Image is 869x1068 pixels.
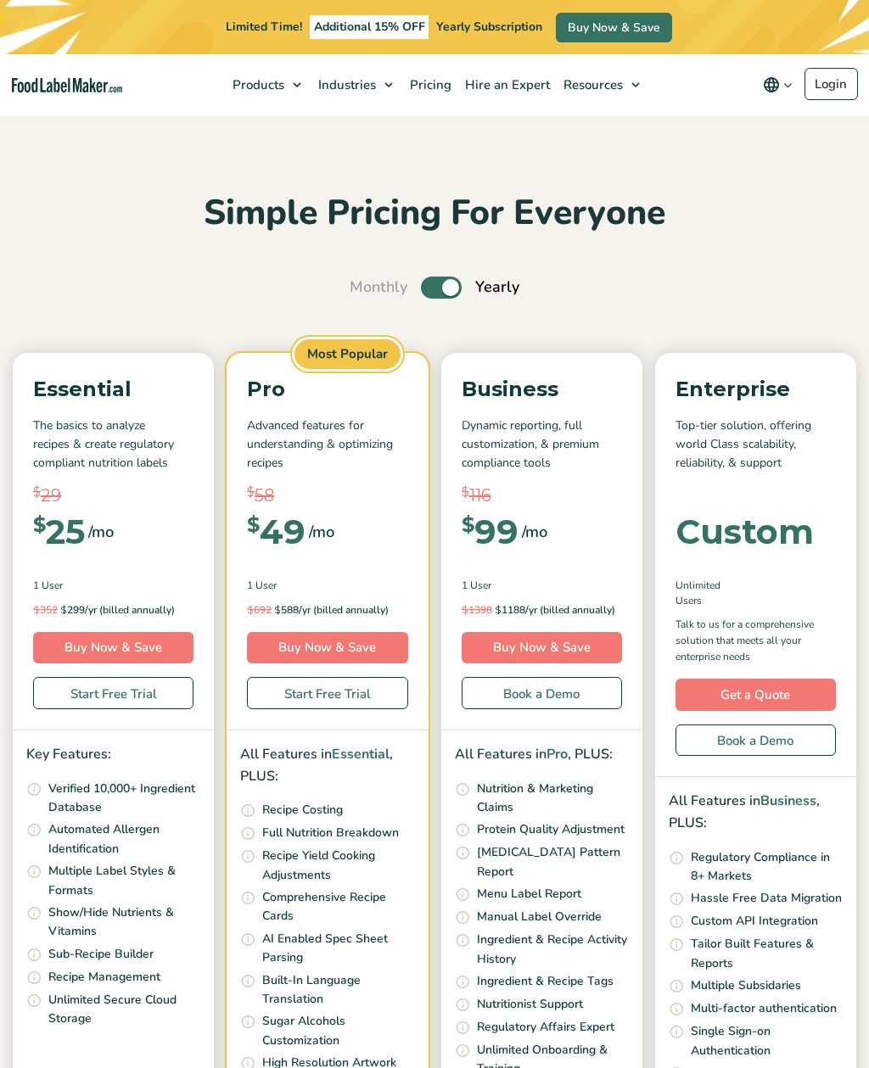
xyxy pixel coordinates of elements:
[676,724,836,757] a: Book a Demo
[469,483,491,508] span: 116
[669,791,843,834] p: All Features in , PLUS:
[462,515,519,549] div: 99
[309,520,334,544] span: /mo
[691,935,843,973] p: Tailor Built Features & Reports
[676,617,836,666] p: Talk to us for a comprehensive solution that meets all your enterprise needs
[13,190,856,235] h2: Simple Pricing For Everyone
[247,373,407,405] p: Pro
[262,930,414,968] p: AI Enabled Spec Sheet Parsing
[477,908,602,926] p: Manual Label Override
[33,632,193,664] a: Buy Now & Save
[462,515,474,535] span: $
[477,1018,614,1037] p: Regulatory Affairs Expert
[313,76,378,93] span: Industries
[88,520,114,544] span: /mo
[33,515,85,549] div: 25
[48,820,200,858] p: Automated Allergen Identification
[455,744,629,766] p: All Features in , PLUS:
[224,54,310,115] a: Products
[33,601,193,618] p: 299/yr (billed annually)
[495,603,502,616] span: $
[691,848,843,886] p: Regulatory Compliance in 8+ Markets
[558,76,625,93] span: Resources
[247,483,255,502] span: $
[33,373,193,405] p: Essential
[477,820,625,839] p: Protein Quality Adjustment
[292,337,403,372] span: Most Popular
[691,889,842,908] p: Hassle Free Data Migration
[262,801,343,819] p: Recipe Costing
[48,862,200,900] p: Multiple Label Styles & Formats
[457,54,555,115] a: Hire an Expert
[247,515,260,535] span: $
[247,632,407,664] a: Buy Now & Save
[676,417,836,473] p: Top-tier solution, offering world Class scalability, reliability, & support
[60,603,67,616] span: $
[33,515,46,535] span: $
[262,824,399,842] p: Full Nutrition Breakdown
[48,991,200,1029] p: Unlimited Secure Cloud Storage
[240,744,414,787] p: All Features in , PLUS:
[522,520,547,544] span: /mo
[274,603,281,616] span: $
[691,976,801,995] p: Multiple Subsidaries
[48,780,200,818] p: Verified 10,000+ Ingredient Database
[41,483,61,508] span: 29
[676,578,748,608] span: Unlimited Users
[262,847,414,885] p: Recipe Yield Cooking Adjustments
[247,515,306,549] div: 49
[401,54,457,115] a: Pricing
[475,276,519,299] span: Yearly
[421,277,462,299] label: Toggle
[676,373,836,405] p: Enterprise
[33,578,63,593] span: 1 User
[247,603,254,616] span: $
[33,603,40,616] span: $
[462,632,622,664] a: Buy Now & Save
[247,601,407,618] p: 588/yr (billed annually)
[462,417,622,473] p: Dynamic reporting, full customization, & premium compliance tools
[247,677,407,709] a: Start Free Trial
[462,603,468,616] span: $
[460,76,552,93] span: Hire an Expert
[262,1012,414,1050] p: Sugar Alcohols Customization
[805,68,858,100] a: Login
[247,578,277,593] span: 1 User
[310,54,401,115] a: Industries
[691,999,837,1018] p: Multi-factor authentication
[48,968,160,987] p: Recipe Management
[226,19,302,35] span: Limited Time!
[262,971,414,1009] p: Built-In Language Translation
[477,780,629,818] p: Nutrition & Marketing Claims
[227,76,286,93] span: Products
[26,744,200,766] p: Key Features:
[436,19,542,35] span: Yearly Subscription
[676,679,836,711] a: Get a Quote
[350,276,407,299] span: Monthly
[247,603,272,617] del: 692
[556,13,672,42] a: Buy Now & Save
[477,843,629,881] p: [MEDICAL_DATA] Pattern Report
[33,417,193,473] p: The basics to analyze recipes & create regulatory compliant nutrition labels
[255,483,274,508] span: 58
[477,931,629,969] p: Ingredient & Recipe Activity History
[676,515,814,549] div: Custom
[33,677,193,709] a: Start Free Trial
[48,903,200,942] p: Show/Hide Nutrients & Vitamins
[555,54,648,115] a: Resources
[462,578,491,593] span: 1 User
[477,972,614,991] p: Ingredient & Recipe Tags
[462,603,492,617] del: 1398
[247,417,407,473] p: Advanced features for understanding & optimizing recipes
[33,603,58,617] del: 352
[691,1022,843,1060] p: Single Sign-on Authentication
[691,912,818,931] p: Custom API Integration
[48,945,154,964] p: Sub-Recipe Builder
[405,76,453,93] span: Pricing
[462,483,469,502] span: $
[332,745,390,763] span: Essential
[462,677,622,709] a: Book a Demo
[760,791,816,810] span: Business
[477,885,581,903] p: Menu Label Report
[462,601,622,618] p: 1188/yr (billed annually)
